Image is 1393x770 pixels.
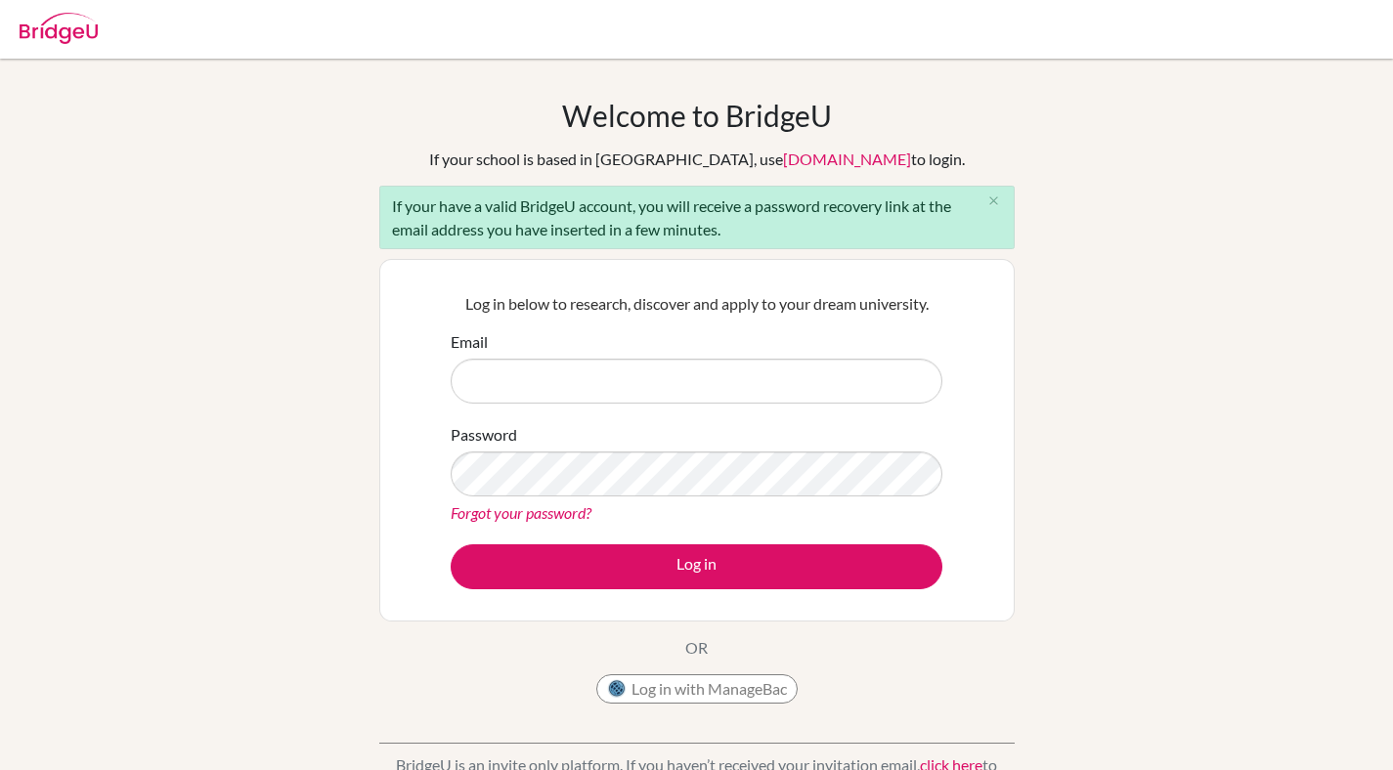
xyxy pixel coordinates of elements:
[986,193,1001,208] i: close
[429,148,965,171] div: If your school is based in [GEOGRAPHIC_DATA], use to login.
[783,150,911,168] a: [DOMAIN_NAME]
[379,186,1015,249] div: If your have a valid BridgeU account, you will receive a password recovery link at the email addr...
[685,636,708,660] p: OR
[451,423,517,447] label: Password
[451,292,942,316] p: Log in below to research, discover and apply to your dream university.
[562,98,832,133] h1: Welcome to BridgeU
[596,674,798,704] button: Log in with ManageBac
[20,13,98,44] img: Bridge-U
[451,330,488,354] label: Email
[975,187,1014,216] button: Close
[451,503,591,522] a: Forgot your password?
[451,544,942,589] button: Log in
